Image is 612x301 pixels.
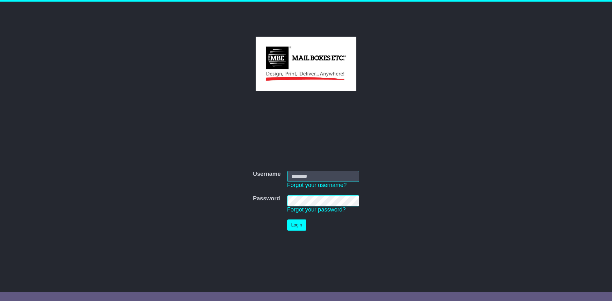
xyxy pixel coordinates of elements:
[287,219,306,231] button: Login
[253,171,280,178] label: Username
[287,206,346,213] a: Forgot your password?
[253,195,280,202] label: Password
[287,182,347,188] a: Forgot your username?
[256,37,356,91] img: MBE Macquarie Park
